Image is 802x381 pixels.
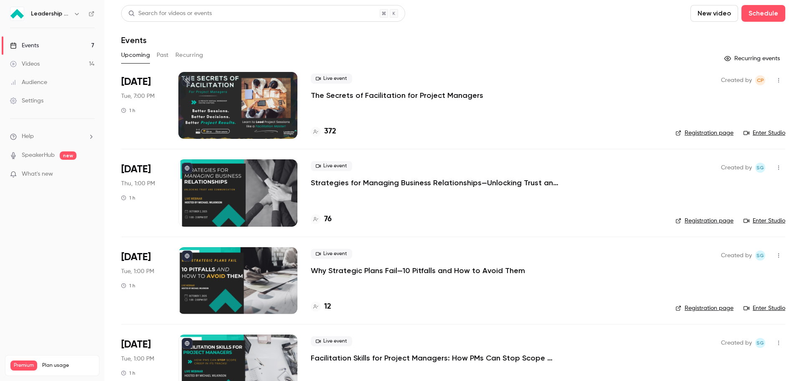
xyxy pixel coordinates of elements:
[721,251,752,261] span: Created by
[675,304,733,312] a: Registration page
[22,132,34,141] span: Help
[741,5,785,22] button: Schedule
[311,74,352,84] span: Live event
[757,75,764,85] span: CP
[690,5,738,22] button: New video
[311,301,331,312] a: 12
[721,338,752,348] span: Created by
[121,267,154,276] span: Tue, 1:00 PM
[311,336,352,346] span: Live event
[22,151,55,160] a: SpeakerHub
[744,304,785,312] a: Enter Studio
[121,247,165,314] div: Oct 7 Tue, 1:00 PM (America/New York)
[121,179,155,188] span: Thu, 1:00 PM
[755,338,765,348] span: Shay Gant
[721,163,752,173] span: Created by
[42,362,94,369] span: Plan usage
[121,355,154,363] span: Tue, 1:00 PM
[311,249,352,259] span: Live event
[756,338,764,348] span: SG
[121,92,155,100] span: Tue, 7:00 PM
[755,75,765,85] span: Chyenne Pastrana
[755,163,765,173] span: Shay Gant
[324,301,331,312] h4: 12
[756,251,764,261] span: SG
[175,49,203,62] button: Recurring
[121,251,151,264] span: [DATE]
[324,126,336,137] h4: 372
[10,7,24,20] img: Leadership Strategies - 2025 Webinars
[755,251,765,261] span: Shay Gant
[121,163,151,176] span: [DATE]
[157,49,169,62] button: Past
[311,161,352,171] span: Live event
[121,159,165,226] div: Oct 2 Thu, 1:00 PM (America/New York)
[721,52,785,65] button: Recurring events
[324,214,332,225] h4: 76
[60,151,76,160] span: new
[10,60,40,68] div: Videos
[311,126,336,137] a: 372
[121,107,135,114] div: 1 h
[311,178,561,188] a: Strategies for Managing Business Relationships—Unlocking Trust and Communication
[121,75,151,89] span: [DATE]
[10,97,43,105] div: Settings
[121,72,165,139] div: Sep 30 Tue, 7:00 PM (America/New York)
[121,35,147,45] h1: Events
[121,194,135,201] div: 1 h
[721,75,752,85] span: Created by
[10,41,39,50] div: Events
[128,9,212,18] div: Search for videos or events
[10,361,37,371] span: Premium
[84,171,94,178] iframe: Noticeable Trigger
[121,282,135,289] div: 1 h
[311,353,561,363] a: Facilitation Skills for Project Managers: How PMs Can Stop Scope Creep in Its Tracks
[744,129,785,137] a: Enter Studio
[311,214,332,225] a: 76
[121,370,135,376] div: 1 h
[22,170,53,179] span: What's new
[121,49,150,62] button: Upcoming
[311,90,483,100] a: The Secrets of Facilitation for Project Managers
[744,217,785,225] a: Enter Studio
[311,266,525,276] a: Why Strategic Plans Fail—10 Pitfalls and How to Avoid Them
[675,129,733,137] a: Registration page
[31,10,70,18] h6: Leadership Strategies - 2025 Webinars
[756,163,764,173] span: SG
[10,78,47,87] div: Audience
[675,217,733,225] a: Registration page
[121,338,151,351] span: [DATE]
[10,132,94,141] li: help-dropdown-opener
